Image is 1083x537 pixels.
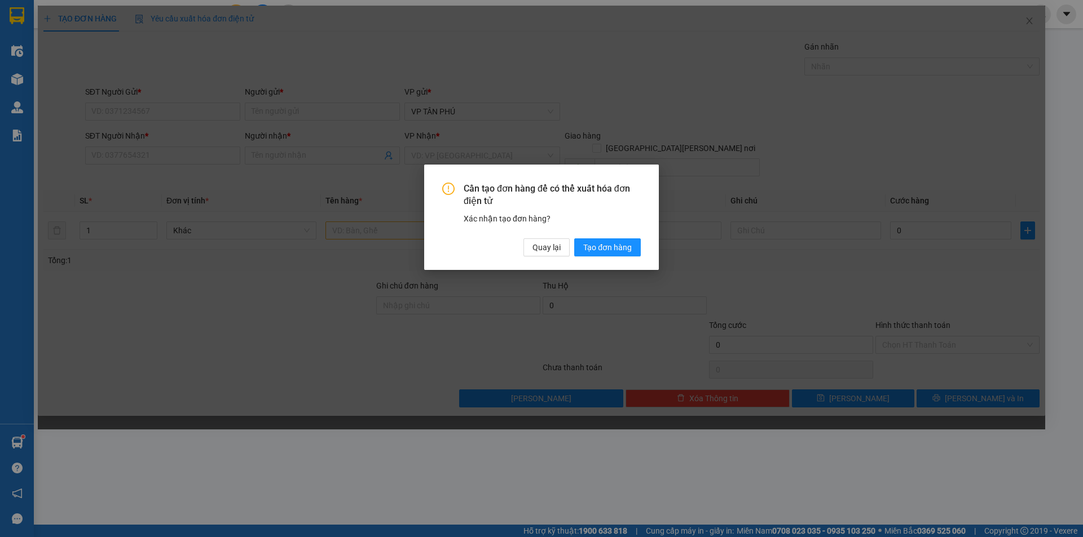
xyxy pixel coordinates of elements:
span: Quay lại [532,241,561,254]
span: Cần tạo đơn hàng để có thể xuất hóa đơn điện tử [464,183,641,208]
span: Tạo đơn hàng [583,241,632,254]
div: Xác nhận tạo đơn hàng? [464,212,641,225]
span: exclamation-circle [442,183,455,195]
button: Tạo đơn hàng [574,238,641,256]
button: Quay lại [523,238,570,256]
